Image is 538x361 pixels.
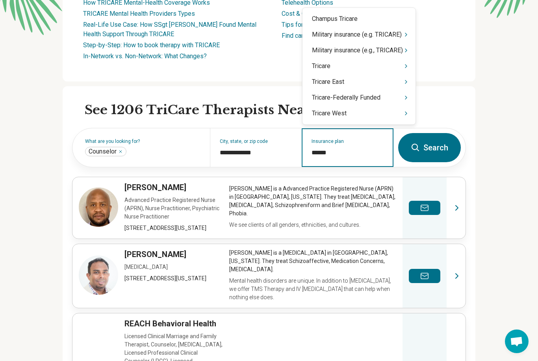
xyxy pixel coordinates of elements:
div: Suggestions [302,11,416,121]
button: Counselor [118,149,123,154]
div: Military insurance (e.g. TRICARE) [302,27,416,43]
button: Send a message [409,201,440,215]
a: Real-Life Use Case: How SSgt [PERSON_NAME] Found Mental Health Support Through TRICARE [83,21,256,38]
div: Tricare-Federally Funded [302,90,416,106]
div: Tricare East [302,74,416,90]
a: Cost & Coverage [282,10,328,17]
div: Tricare West [302,106,416,121]
a: In-Network vs. Non-Network: What Changes? [83,52,207,60]
div: Tricare [302,58,416,74]
button: Search [398,133,461,162]
div: Champus Tricare [302,11,416,27]
a: Find care for you [282,32,328,39]
div: Military insurance (e.g., TRICARE) [302,43,416,58]
a: Step-by-Step: How to book therapy with TRICARE [83,41,220,49]
button: Send a message [409,269,440,283]
a: TRICARE Mental Health Providers Types [83,10,195,17]
div: Counselor [85,147,126,156]
div: Open chat [505,330,529,353]
h2: See 1206 TriCare Therapists Near You [85,102,466,118]
a: Tips for Choosing the Right TRICARE Therapist [282,21,411,28]
span: Counselor [89,148,117,156]
label: What are you looking for? [85,139,200,144]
